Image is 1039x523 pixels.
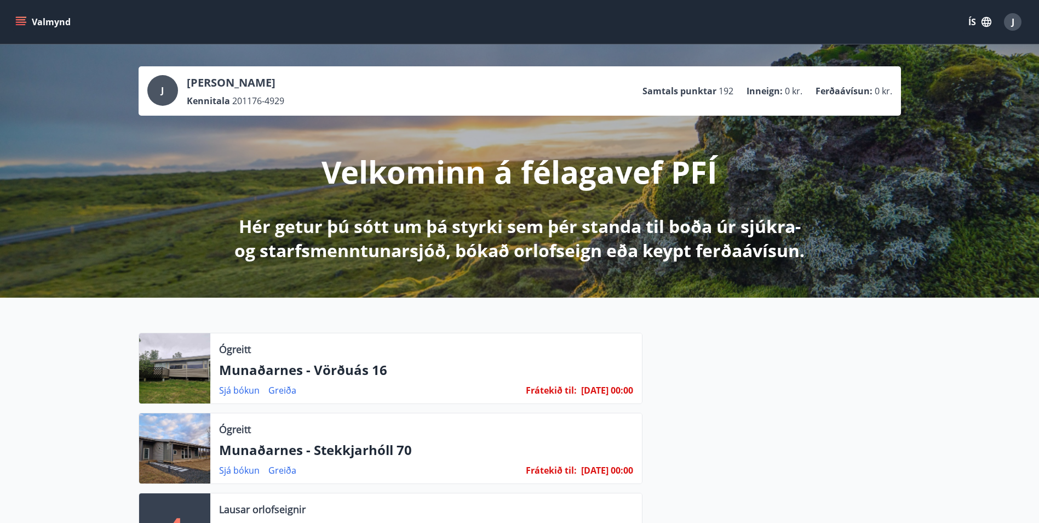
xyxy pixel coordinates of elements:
[747,85,783,97] p: Inneign :
[268,384,296,396] a: Greiða
[219,342,251,356] p: Ógreitt
[219,361,633,379] p: Munaðarnes - Vörðuás 16
[581,464,633,476] span: [DATE] 00:00
[642,85,716,97] p: Samtals punktar
[785,85,802,97] span: 0 kr.
[13,12,75,32] button: menu
[1000,9,1026,35] button: J
[719,85,733,97] span: 192
[187,95,230,107] p: Kennitala
[219,422,251,436] p: Ógreitt
[219,502,306,516] p: Lausar orlofseignir
[526,464,577,476] span: Frátekið til :
[581,384,633,396] span: [DATE] 00:00
[268,464,296,476] a: Greiða
[161,84,164,96] span: J
[219,464,260,476] a: Sjá bókun
[816,85,872,97] p: Ferðaávísun :
[219,441,633,459] p: Munaðarnes - Stekkjarhóll 70
[187,75,284,90] p: [PERSON_NAME]
[875,85,892,97] span: 0 kr.
[1012,16,1014,28] span: J
[219,384,260,396] a: Sjá bókun
[232,95,284,107] span: 201176-4929
[962,12,997,32] button: ÍS
[231,214,809,263] p: Hér getur þú sótt um þá styrki sem þér standa til boða úr sjúkra- og starfsmenntunarsjóð, bókað o...
[322,151,717,192] p: Velkominn á félagavef PFÍ
[526,384,577,396] span: Frátekið til :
